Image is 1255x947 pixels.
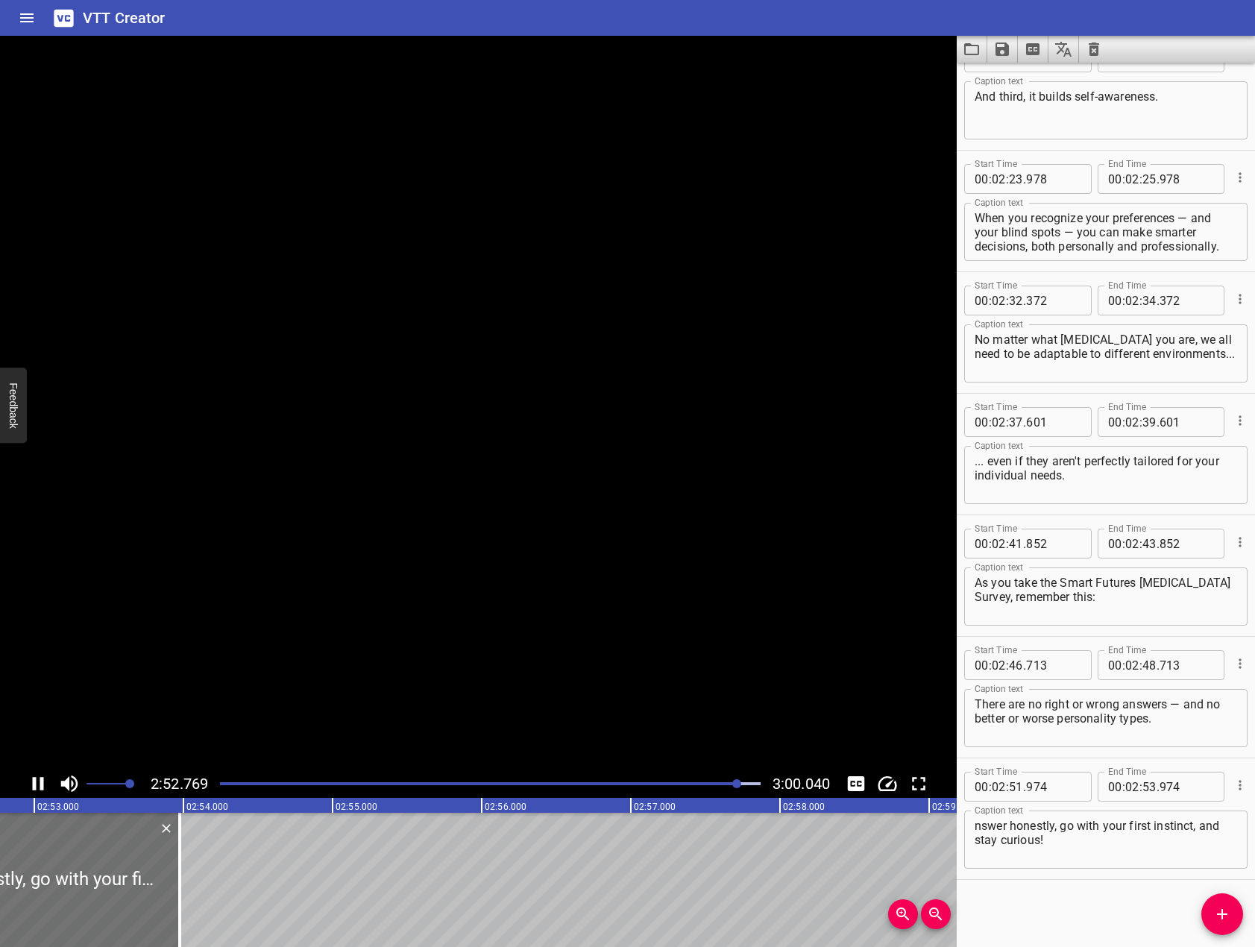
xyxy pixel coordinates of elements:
[1122,529,1125,559] span: :
[992,164,1006,194] input: 02
[989,407,992,437] span: :
[932,802,974,812] text: 02:59.000
[1125,164,1139,194] input: 02
[1230,289,1250,309] button: Cue Options
[783,802,825,812] text: 02:58.000
[975,819,1237,861] textarea: nswer honestly, go with your first instinct, and stay curious!
[975,772,989,802] input: 00
[1125,286,1139,315] input: 02
[1160,286,1214,315] input: 372
[992,772,1006,802] input: 02
[1108,286,1122,315] input: 00
[975,697,1237,740] textarea: There are no right or wrong answers — and no better or worse personality types.
[1230,411,1250,430] button: Cue Options
[1230,523,1248,561] div: Cue Options
[975,333,1237,375] textarea: No matter what [MEDICAL_DATA] you are, we all need to be adaptable to different environments...
[1006,407,1009,437] span: :
[975,286,989,315] input: 00
[1108,407,1122,437] input: 00
[1125,650,1139,680] input: 02
[975,454,1237,497] textarea: ... even if they aren't perfectly tailored for your individual needs.
[37,802,79,812] text: 02:53.000
[1108,650,1122,680] input: 00
[992,650,1006,680] input: 02
[1160,529,1214,559] input: 852
[1006,650,1009,680] span: :
[1157,650,1160,680] span: .
[1006,772,1009,802] span: :
[975,211,1237,254] textarea: When you recognize your preferences — and your blind spots — you can make smarter decisions, both...
[1157,407,1160,437] span: .
[957,36,987,63] button: Load captions from file
[1230,644,1248,683] div: Cue Options
[1006,286,1009,315] span: :
[1230,158,1248,197] div: Cue Options
[83,6,166,30] h6: VTT Creator
[1026,407,1081,437] input: 601
[1160,407,1214,437] input: 601
[1139,772,1142,802] span: :
[1125,407,1139,437] input: 02
[1122,772,1125,802] span: :
[1139,650,1142,680] span: :
[1026,286,1081,315] input: 372
[905,770,933,798] button: Toggle fullscreen
[1139,286,1142,315] span: :
[1085,40,1103,58] svg: Clear captions
[1009,286,1023,315] input: 32
[989,529,992,559] span: :
[1023,772,1026,802] span: .
[773,775,830,793] span: 3:00.040
[1122,286,1125,315] span: :
[1142,164,1157,194] input: 25
[1009,650,1023,680] input: 46
[975,89,1237,132] textarea: And third, it builds self-awareness.
[1023,407,1026,437] span: .
[1230,280,1248,318] div: Cue Options
[157,819,174,838] div: Delete Cue
[1026,650,1081,680] input: 713
[1157,286,1160,315] span: .
[1230,401,1248,440] div: Cue Options
[975,529,989,559] input: 00
[1125,772,1139,802] input: 02
[1054,40,1072,58] svg: Translate captions
[1160,772,1214,802] input: 974
[485,802,526,812] text: 02:56.000
[1006,164,1009,194] span: :
[1026,772,1081,802] input: 974
[1122,650,1125,680] span: :
[1006,529,1009,559] span: :
[992,529,1006,559] input: 02
[1024,40,1042,58] svg: Extract captions from video
[1157,529,1160,559] span: .
[888,899,918,929] button: Zoom In
[1079,36,1109,63] button: Clear captions
[186,802,228,812] text: 02:54.000
[1009,407,1023,437] input: 37
[1023,529,1026,559] span: .
[1139,529,1142,559] span: :
[975,576,1237,618] textarea: As you take the Smart Futures [MEDICAL_DATA] Survey, remember this:
[873,770,902,798] button: Change Playback Speed
[1142,407,1157,437] input: 39
[125,779,134,788] span: Set video volume
[992,286,1006,315] input: 02
[1142,286,1157,315] input: 34
[1108,772,1122,802] input: 00
[1108,529,1122,559] input: 00
[151,775,208,793] span: 2:52.769
[987,36,1018,63] button: Save captions to file
[1108,164,1122,194] input: 00
[992,407,1006,437] input: 02
[1142,772,1157,802] input: 53
[1201,893,1243,935] button: Add Cue
[1122,164,1125,194] span: :
[1026,164,1081,194] input: 978
[157,819,176,838] button: Delete
[1018,36,1048,63] button: Extract captions from video
[975,164,989,194] input: 00
[1009,529,1023,559] input: 41
[24,770,52,798] button: Play/Pause
[975,650,989,680] input: 00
